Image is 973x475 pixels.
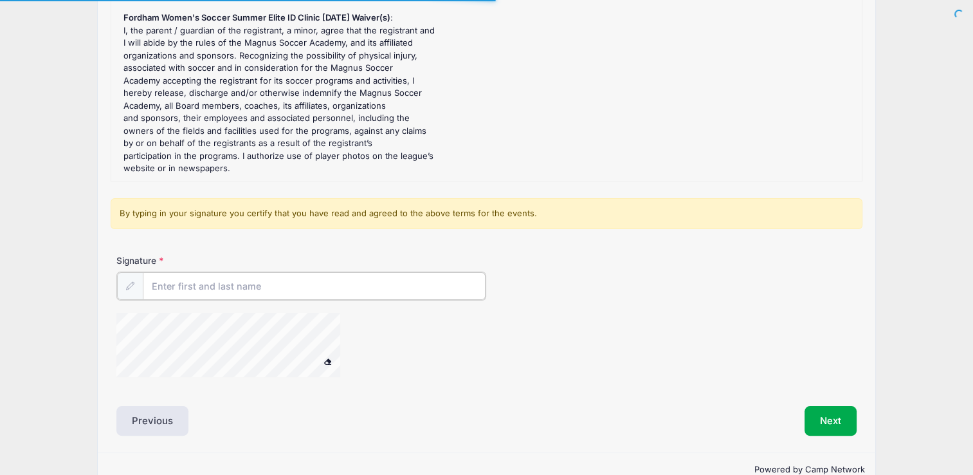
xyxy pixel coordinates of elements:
button: Next [805,406,857,436]
input: Enter first and last name [143,272,486,300]
div: By typing in your signature you certify that you have read and agreed to the above terms for the ... [111,198,863,229]
button: Previous [116,406,188,436]
strong: Fordham Women's Soccer Summer Elite ID Clinic [DATE] Waiver(s) [123,12,390,23]
label: Signature [116,254,302,267]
